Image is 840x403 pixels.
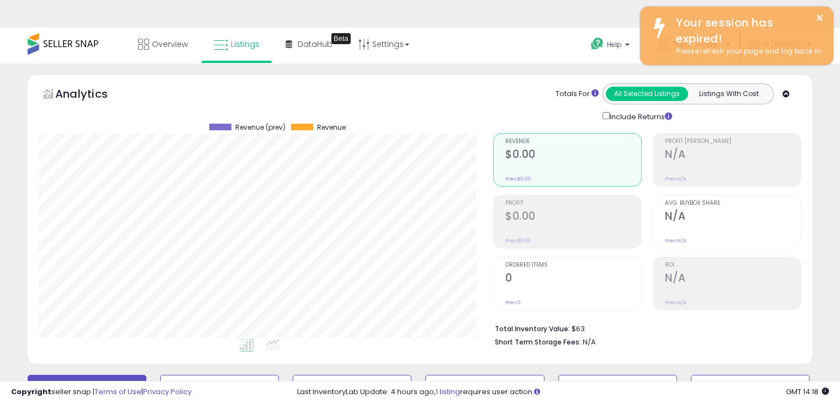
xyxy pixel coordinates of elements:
[665,272,801,287] h2: N/A
[152,39,188,50] span: Overview
[505,237,531,244] small: Prev: $0.00
[11,387,192,397] div: seller snap | |
[505,262,641,268] span: Ordered Items
[143,386,192,397] a: Privacy Policy
[665,237,686,244] small: Prev: N/A
[205,28,268,61] a: Listings
[495,324,570,333] b: Total Inventory Value:
[505,176,531,182] small: Prev: $0.00
[691,375,810,397] button: Non Competitive
[350,28,418,61] a: Settings
[665,148,801,163] h2: N/A
[786,386,829,397] span: 2025-09-13 14:18 GMT
[590,37,604,51] i: Get Help
[505,210,641,225] h2: $0.00
[495,321,793,335] li: $63
[55,86,129,104] h5: Analytics
[505,200,641,206] span: Profit
[293,375,411,397] button: BB Drop in 7d
[665,262,801,268] span: ROI
[607,40,622,49] span: Help
[505,272,641,287] h2: 0
[298,39,332,50] span: DataHub
[583,337,596,347] span: N/A
[665,200,801,206] span: Avg. Buybox Share
[556,89,599,99] div: Totals For
[160,375,279,397] button: Inventory Age
[231,39,260,50] span: Listings
[665,299,686,306] small: Prev: N/A
[665,210,801,225] h2: N/A
[277,28,341,61] a: DataHub
[130,28,196,61] a: Overview
[688,87,770,101] button: Listings With Cost
[665,176,686,182] small: Prev: N/A
[331,33,351,44] div: Tooltip anchor
[505,139,641,145] span: Revenue
[11,386,51,397] strong: Copyright
[594,110,685,123] div: Include Returns
[558,375,677,397] button: BB Price Below Min
[495,337,581,347] b: Short Term Storage Fees:
[582,29,641,63] a: Help
[436,386,460,397] a: 1 listing
[668,15,825,46] div: Your session has expired!
[665,139,801,145] span: Profit [PERSON_NAME]
[505,148,641,163] h2: $0.00
[505,299,521,306] small: Prev: 0
[297,387,829,397] div: Last InventoryLab Update: 4 hours ago, requires user action.
[94,386,141,397] a: Terms of Use
[317,124,346,131] span: Revenue
[235,124,286,131] span: Revenue (prev)
[606,87,688,101] button: All Selected Listings
[668,46,825,57] div: Please refresh your page and log back in
[425,375,544,397] button: Needs to Reprice
[28,375,146,397] button: Default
